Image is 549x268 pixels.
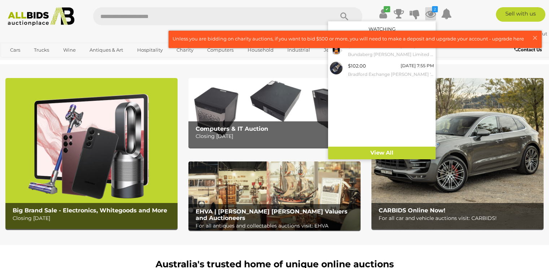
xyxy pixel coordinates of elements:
a: Cars [5,44,25,56]
a: View All [328,147,436,159]
button: Search [326,7,362,25]
a: $102.00 [DATE] 6:34 PM Bundaberg [PERSON_NAME] Limited Edition Rum [328,40,436,60]
small: Bundaberg [PERSON_NAME] Limited Edition Rum [348,51,434,59]
a: ✔ [378,7,388,20]
p: Closing [DATE] [196,132,357,141]
a: Antiques & Art [85,44,128,56]
img: CARBIDS Online Now! [371,78,544,229]
a: Watching [369,26,396,32]
a: Wine [58,44,80,56]
a: 2 [425,7,436,20]
a: Hospitality [132,44,167,56]
b: EHVA | [PERSON_NAME] [PERSON_NAME] Valuers and Auctioneers [196,208,348,221]
b: Big Brand Sale - Electronics, Whitegoods and More [13,207,167,214]
a: Charity [172,44,198,56]
img: 52684-36a.jpg [330,62,343,74]
a: Computers & IT Auction Computers & IT Auction Closing [DATE] [188,78,361,147]
a: EHVA | Evans Hastings Valuers and Auctioneers EHVA | [PERSON_NAME] [PERSON_NAME] Valuers and Auct... [188,161,361,230]
a: Big Brand Sale - Electronics, Whitegoods and More Big Brand Sale - Electronics, Whitegoods and Mo... [5,78,178,229]
a: $102.00 [DATE] 7:55 PM Bradford Exchange [PERSON_NAME] '[PERSON_NAME] 05 [PERSON_NAME] of the Mou... [328,60,436,80]
span: $102.00 [348,63,366,69]
p: Closing [DATE] [13,214,174,223]
b: Contact Us [514,47,542,52]
img: 53558-1a.jpg [330,42,343,55]
a: CARBIDS Online Now! CARBIDS Online Now! For all car and vehicle auctions visit: CARBIDS! [371,78,544,229]
a: Sell with us [496,7,545,22]
span: × [532,31,538,45]
i: 2 [432,6,438,12]
img: Big Brand Sale - Electronics, Whitegoods and More [5,78,178,229]
a: Computers [202,44,238,56]
a: [GEOGRAPHIC_DATA] [5,56,66,68]
div: [DATE] 7:55 PM [401,62,434,70]
a: Trucks [29,44,54,56]
a: Contact Us [514,46,544,54]
img: Computers & IT Auction [188,78,361,147]
a: Jewellery [319,44,351,56]
a: Household [243,44,278,56]
img: Allbids.com.au [4,7,78,26]
p: For all antiques and collectables auctions visit: EHVA [196,221,357,230]
p: For all car and vehicle auctions visit: CARBIDS! [379,214,540,223]
b: CARBIDS Online Now! [379,207,445,214]
i: ✔ [384,6,390,12]
b: Computers & IT Auction [196,125,268,132]
img: EHVA | Evans Hastings Valuers and Auctioneers [188,161,361,230]
a: Industrial [283,44,315,56]
small: Bradford Exchange [PERSON_NAME] '[PERSON_NAME] 05 [PERSON_NAME] of the Mountain' Collectors Watch... [348,70,434,78]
